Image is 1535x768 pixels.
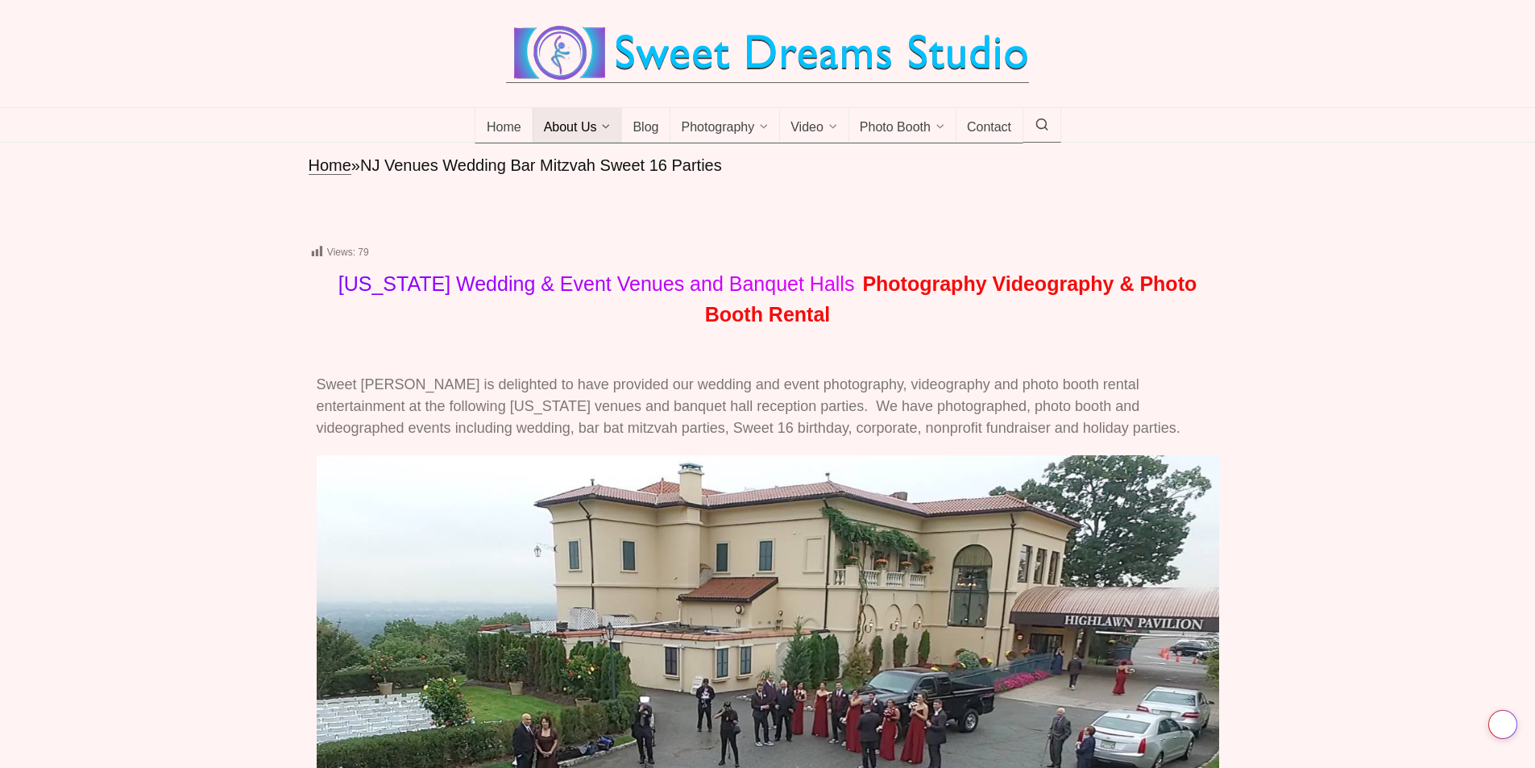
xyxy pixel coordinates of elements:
span: NJ Venues Wedding Bar Mitzvah Sweet 16 Parties [360,156,722,174]
span: Blog [633,120,658,136]
span: Video [790,120,824,136]
span: Contact [967,120,1011,136]
a: Home [309,156,351,175]
span: Photography [681,120,754,136]
img: Best Wedding Event Photography Photo Booth Videography NJ NY [506,24,1029,82]
a: Blog [621,108,670,143]
span: Photo Booth [860,120,931,136]
span: Photography Videography & Photo Booth Rental [705,272,1197,326]
span: About Us [544,120,597,136]
a: Home [475,108,533,143]
a: About Us [533,108,623,143]
span: Views: [327,247,355,258]
a: Contact [956,108,1023,143]
a: Photo Booth [848,108,956,143]
span: 79 [358,247,368,258]
nav: breadcrumbs [309,155,1227,176]
span: Home [487,120,521,136]
span: » [351,156,360,174]
a: Photography [670,108,780,143]
p: Sweet [PERSON_NAME] is delighted to have provided our wedding and event photography, videography ... [317,374,1219,439]
a: Video [779,108,849,143]
span: [US_STATE] Wedding & Event Venues and Banquet Halls [338,272,855,295]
